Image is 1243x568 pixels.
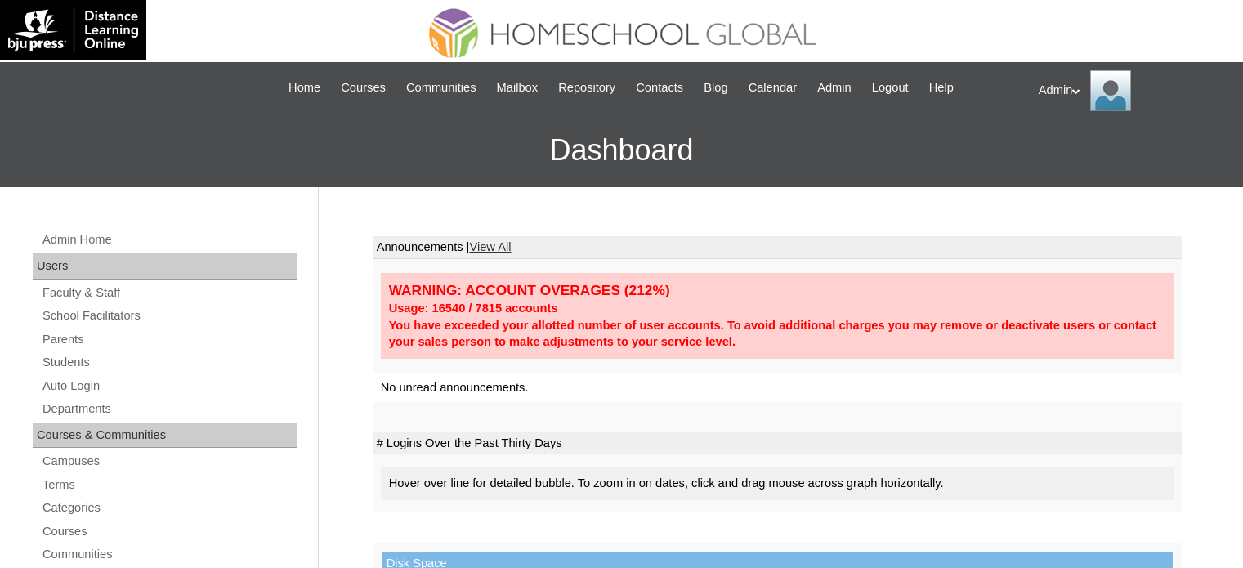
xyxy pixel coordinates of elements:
a: Admin [809,78,860,97]
span: Mailbox [497,78,539,97]
a: Contacts [628,78,691,97]
a: Repository [550,78,624,97]
span: Blog [704,78,727,97]
a: Students [41,352,297,373]
td: No unread announcements. [373,373,1182,403]
span: Home [288,78,320,97]
div: You have exceeded your allotted number of user accounts. To avoid additional charges you may remo... [389,317,1165,351]
a: Auto Login [41,376,297,396]
div: Courses & Communities [33,423,297,449]
a: Admin Home [41,230,297,250]
div: Admin [1039,70,1227,111]
div: Hover over line for detailed bubble. To zoom in on dates, click and drag mouse across graph horiz... [381,467,1174,500]
span: Courses [341,78,386,97]
a: Communities [41,544,297,565]
a: Campuses [41,451,297,472]
span: Repository [558,78,615,97]
a: Categories [41,498,297,518]
td: Announcements | [373,236,1182,259]
a: Blog [695,78,736,97]
td: # Logins Over the Past Thirty Days [373,432,1182,455]
a: Faculty & Staff [41,283,297,303]
a: Courses [333,78,394,97]
a: Departments [41,399,297,419]
a: Logout [864,78,917,97]
span: Logout [872,78,909,97]
a: View All [469,240,511,253]
div: WARNING: ACCOUNT OVERAGES (212%) [389,281,1165,300]
span: Communities [406,78,476,97]
span: Contacts [636,78,683,97]
a: Home [280,78,329,97]
h3: Dashboard [8,114,1235,187]
a: Help [921,78,962,97]
img: Admin Homeschool Global [1090,70,1131,111]
a: Courses [41,521,297,542]
a: Calendar [740,78,805,97]
a: Parents [41,329,297,350]
div: Users [33,253,297,280]
a: Communities [398,78,485,97]
strong: Usage: 16540 / 7815 accounts [389,302,558,315]
a: Mailbox [489,78,547,97]
span: Help [929,78,954,97]
img: logo-white.png [8,8,138,52]
span: Calendar [749,78,797,97]
a: School Facilitators [41,306,297,326]
a: Terms [41,475,297,495]
span: Admin [817,78,852,97]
